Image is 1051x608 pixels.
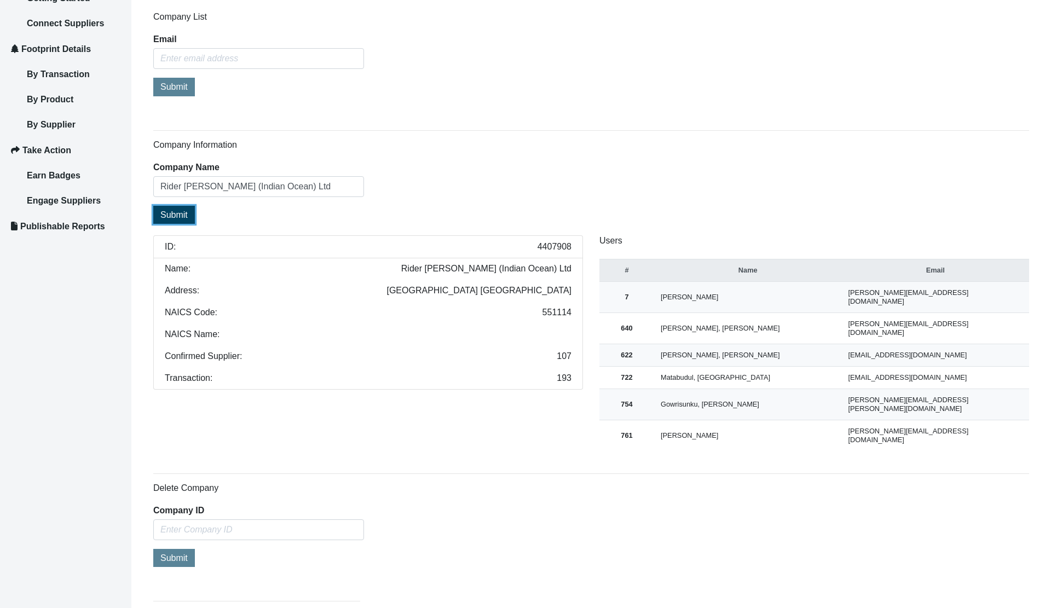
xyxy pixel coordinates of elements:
[386,286,571,295] span: [GEOGRAPHIC_DATA] [GEOGRAPHIC_DATA]
[20,222,105,231] span: Publishable Reports
[153,323,583,346] li: NAICS Name:
[153,302,583,324] li: NAICS Code:
[654,344,842,367] td: [PERSON_NAME], [PERSON_NAME]
[842,389,1030,420] td: [PERSON_NAME][EMAIL_ADDRESS][PERSON_NAME][DOMAIN_NAME]
[599,282,654,313] th: 7
[153,35,177,44] label: Email
[654,259,842,282] th: Name
[14,134,200,158] input: Enter your email address
[842,344,1030,367] td: [EMAIL_ADDRESS][DOMAIN_NAME]
[27,19,104,28] span: Connect Suppliers
[654,389,842,420] td: Gowrisunku, [PERSON_NAME]
[654,367,842,389] td: Matabudul, [GEOGRAPHIC_DATA]
[538,242,571,251] span: 4407908
[654,282,842,313] td: [PERSON_NAME]
[21,44,91,54] span: Footprint Details
[153,11,1029,22] h6: Company List
[599,420,654,451] th: 761
[160,210,188,219] span: Submit
[12,60,28,77] div: Navigation go back
[599,367,654,389] th: 722
[27,95,73,104] span: By Product
[654,313,842,344] td: [PERSON_NAME], [PERSON_NAME]
[599,389,654,420] th: 754
[599,344,654,367] th: 622
[153,258,583,280] li: Name:
[542,308,571,317] span: 551114
[14,101,200,125] input: Enter your last name
[153,48,364,69] input: Enter email address
[153,163,220,172] label: Company Name
[153,140,1029,150] h6: Company Information
[153,235,583,258] li: ID:
[842,313,1030,344] td: [PERSON_NAME][EMAIL_ADDRESS][DOMAIN_NAME]
[149,337,199,352] em: Start Chat
[153,506,204,515] label: Company ID
[153,280,583,302] li: Address:
[557,352,571,361] span: 107
[401,264,571,273] span: Rider [PERSON_NAME] (Indian Ocean) Ltd
[153,519,364,540] input: Enter Company ID
[842,282,1030,313] td: [PERSON_NAME][EMAIL_ADDRESS][DOMAIN_NAME]
[153,78,195,96] button: Submit
[842,259,1030,282] th: Email
[557,374,571,383] span: 193
[27,120,76,129] span: By Supplier
[160,82,188,91] span: Submit
[153,345,583,368] li: Confirmed Supplier:
[27,196,101,205] span: Engage Suppliers
[160,553,188,563] span: Submit
[842,367,1030,389] td: [EMAIL_ADDRESS][DOMAIN_NAME]
[153,483,1029,493] h6: Delete Company
[22,146,71,155] span: Take Action
[654,420,842,451] td: [PERSON_NAME]
[14,166,200,328] textarea: Type your message and hit 'Enter'
[153,206,195,224] button: Submit
[153,549,195,567] button: Submit
[599,235,1029,246] h6: Users
[73,61,200,76] div: Chat with us now
[27,171,80,180] span: Earn Badges
[599,313,654,344] th: 640
[842,420,1030,451] td: [PERSON_NAME][EMAIL_ADDRESS][DOMAIN_NAME]
[153,367,583,390] li: Transaction:
[153,176,364,197] input: Type the name of the organization
[27,70,90,79] span: By Transaction
[599,259,654,282] th: #
[180,5,206,32] div: Minimize live chat window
